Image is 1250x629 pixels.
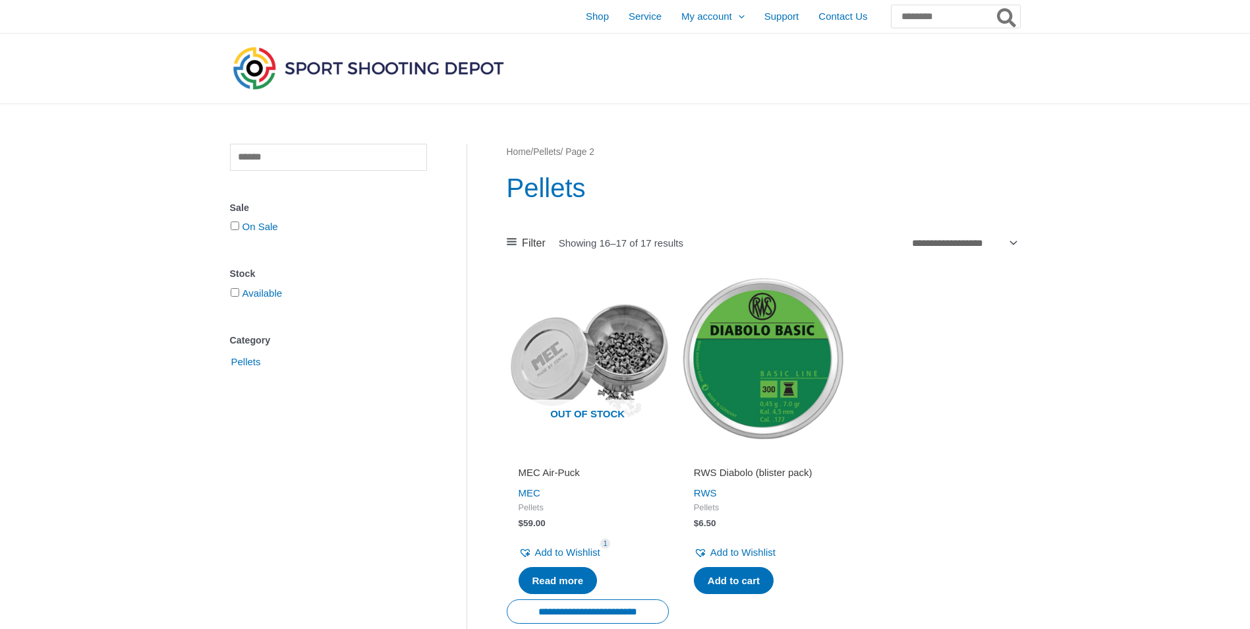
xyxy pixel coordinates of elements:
span: 1 [600,539,611,549]
a: Add to cart: “RWS Diabolo (blister pack)” [694,567,774,595]
p: Showing 16–17 of 17 results [559,238,683,248]
img: MEC Air-Puck [507,278,669,440]
a: Filter [507,233,546,253]
div: Stock [230,264,427,284]
a: RWS Diabolo (blister pack) [694,466,832,484]
img: RWS Diabolo [682,278,844,440]
select: Shop order [907,233,1020,253]
h1: Pellets [507,169,1020,206]
iframe: Customer reviews powered by Trustpilot [519,448,657,464]
a: Pellets [533,147,560,157]
a: Pellets [230,355,262,367]
span: Pellets [230,351,262,373]
a: MEC Air-Puck [519,466,657,484]
h2: RWS Diabolo (blister pack) [694,466,832,479]
span: Add to Wishlist [535,547,600,558]
bdi: 6.50 [694,518,716,528]
span: Pellets [694,502,832,514]
a: RWS [694,487,717,498]
a: Add to Wishlist [694,543,776,562]
a: Add to Wishlist [519,543,600,562]
input: On Sale [231,222,239,230]
img: Sport Shooting Depot [230,44,507,92]
span: Add to Wishlist [710,547,776,558]
button: Search [994,5,1020,28]
span: $ [694,518,699,528]
bdi: 59.00 [519,518,546,528]
div: Category [230,331,427,350]
a: MEC [519,487,540,498]
a: Available [242,287,283,299]
iframe: Customer reviews powered by Trustpilot [694,448,832,464]
a: Read more about “MEC Air-Puck” [519,567,598,595]
div: Sale [230,198,427,218]
span: $ [519,518,524,528]
input: Available [231,288,239,297]
nav: Breadcrumb [507,144,1020,161]
a: Out of stock [507,278,669,440]
span: Out of stock [517,400,659,430]
a: Home [507,147,531,157]
a: On Sale [242,221,278,232]
h2: MEC Air-Puck [519,466,657,479]
span: Pellets [519,502,657,514]
span: Filter [522,233,546,253]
